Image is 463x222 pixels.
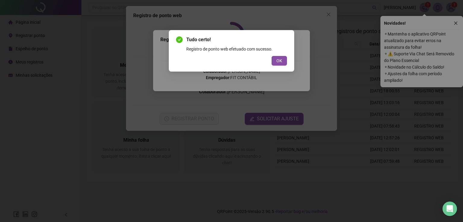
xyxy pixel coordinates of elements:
span: check-circle [176,36,183,43]
div: Registro de ponto web efetuado com sucesso. [186,46,287,52]
span: OK [276,57,282,64]
div: Open Intercom Messenger [443,202,457,216]
button: OK [272,56,287,66]
span: Tudo certo! [186,36,287,43]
